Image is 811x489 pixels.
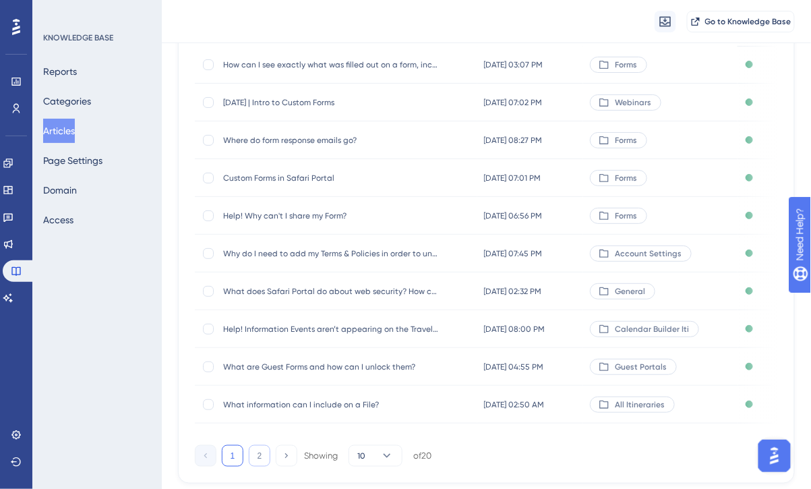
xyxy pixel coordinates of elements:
[615,97,651,108] span: Webinars
[484,59,543,70] span: [DATE] 03:07 PM
[484,286,542,297] span: [DATE] 02:32 PM
[484,135,543,146] span: [DATE] 08:27 PM
[615,362,667,372] span: Guest Portals
[223,286,439,297] span: What does Safari Portal do about web security? How can we be assured our guest information is sec...
[43,59,77,84] button: Reports
[484,399,545,410] span: [DATE] 02:50 AM
[615,324,689,335] span: Calendar Builder Iti
[615,399,665,410] span: All Itineraries
[484,173,541,183] span: [DATE] 07:01 PM
[32,3,84,20] span: Need Help?
[413,450,431,462] div: of 20
[615,173,637,183] span: Forms
[223,362,439,372] span: What are Guest Forms and how can I unlock them?
[484,324,545,335] span: [DATE] 08:00 PM
[223,135,439,146] span: Where do form response emails go?
[43,119,75,143] button: Articles
[223,210,439,221] span: Help! Why can't I share my Form?
[43,89,91,113] button: Categories
[705,16,791,27] span: Go to Knowledge Base
[615,286,645,297] span: General
[484,248,543,259] span: [DATE] 07:45 PM
[222,445,243,467] button: 1
[223,97,439,108] span: [DATE] | Intro to Custom Forms
[615,210,637,221] span: Forms
[357,451,365,461] span: 10
[615,135,637,146] span: Forms
[615,59,637,70] span: Forms
[223,324,439,335] span: Help! Information Events aren’t appearing on the Travel Brief.
[484,97,543,108] span: [DATE] 07:02 PM
[223,248,439,259] span: Why do I need to add my Terms & Policies in order to unlock Guest Forms?
[484,362,544,372] span: [DATE] 04:55 PM
[249,445,270,467] button: 2
[349,445,402,467] button: 10
[484,210,543,221] span: [DATE] 06:56 PM
[304,450,338,462] div: Showing
[43,178,77,202] button: Domain
[615,248,682,259] span: Account Settings
[223,59,439,70] span: How can I see exactly what was filled out on a form, including text like terms and conditions?
[43,32,113,43] div: KNOWLEDGE BASE
[754,436,795,476] iframe: UserGuiding AI Assistant Launcher
[43,148,102,173] button: Page Settings
[43,208,73,232] button: Access
[223,399,439,410] span: What information can I include on a File?
[687,11,795,32] button: Go to Knowledge Base
[223,173,439,183] span: Custom Forms in Safari Portal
